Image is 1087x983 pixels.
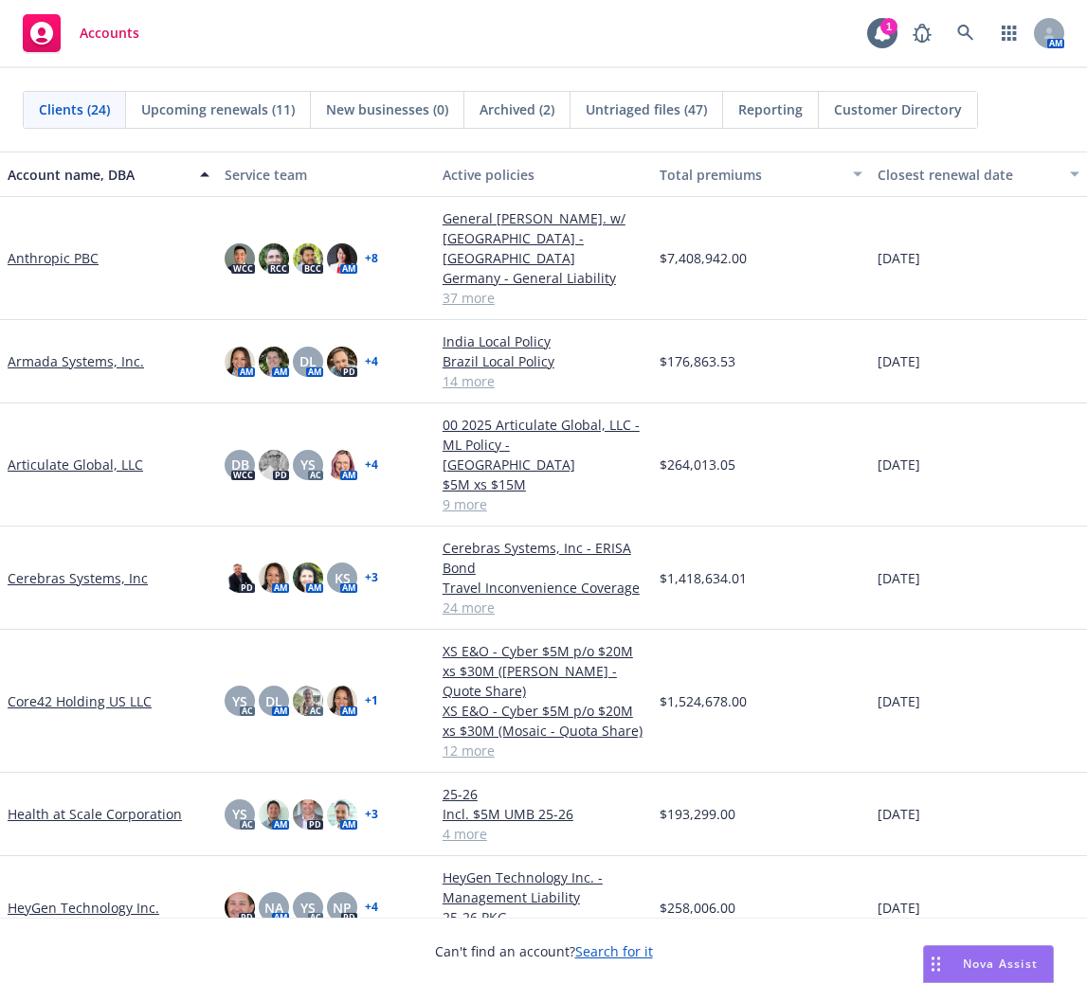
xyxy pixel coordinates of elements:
[80,26,139,41] span: Accounts
[8,691,152,711] a: Core42 Holding US LLC
[870,152,1087,197] button: Closest renewal date
[300,455,316,474] span: YS
[225,347,255,377] img: photo
[335,568,351,588] span: KS
[365,902,378,913] a: + 4
[443,474,644,494] a: $5M xs $15M
[293,686,323,716] img: photo
[327,450,357,480] img: photo
[365,809,378,820] a: + 3
[231,455,249,474] span: DB
[443,415,644,474] a: 00 2025 Articulate Global, LLC - ML Policy - [GEOGRAPHIC_DATA]
[327,243,357,274] img: photo
[443,331,644,351] a: India Local Policy
[880,18,897,35] div: 1
[327,347,357,377] img: photo
[293,563,323,593] img: photo
[259,243,289,274] img: photo
[443,208,644,268] a: General [PERSON_NAME]. w/ [GEOGRAPHIC_DATA] - [GEOGRAPHIC_DATA]
[443,351,644,371] a: Brazil Local Policy
[435,941,653,961] span: Can't find an account?
[480,99,554,119] span: Archived (2)
[225,165,426,185] div: Service team
[878,351,920,371] span: [DATE]
[878,455,920,474] span: [DATE]
[923,945,1054,983] button: Nova Assist
[878,165,1059,185] div: Closest renewal date
[738,99,803,119] span: Reporting
[586,99,707,119] span: Untriaged files (47)
[443,867,644,907] a: HeyGen Technology Inc. - Management Liability
[443,494,644,514] a: 9 more
[365,572,378,583] a: + 3
[443,598,644,617] a: 24 more
[259,563,289,593] img: photo
[878,248,920,268] span: [DATE]
[660,568,747,588] span: $1,418,634.01
[225,892,255,922] img: photo
[652,152,869,197] button: Total premiums
[947,14,985,52] a: Search
[878,898,920,918] span: [DATE]
[963,956,1038,972] span: Nova Assist
[443,907,644,927] a: 25-26 PKG
[660,691,747,711] span: $1,524,678.00
[232,691,247,711] span: YS
[924,946,948,982] div: Drag to move
[15,7,147,60] a: Accounts
[259,347,289,377] img: photo
[443,784,644,804] a: 25-26
[365,253,378,264] a: + 8
[443,371,644,391] a: 14 more
[878,804,920,824] span: [DATE]
[299,351,317,371] span: DL
[903,14,941,52] a: Report a Bug
[443,578,644,598] a: Travel Inconvenience Coverage
[834,99,962,119] span: Customer Directory
[660,455,735,474] span: $264,013.05
[443,701,644,741] a: XS E&O - Cyber $5M p/o $20M xs $30M (Mosaic - Quota Share)
[660,248,747,268] span: $7,408,942.00
[878,568,920,588] span: [DATE]
[326,99,448,119] span: New businesses (0)
[990,14,1028,52] a: Switch app
[443,641,644,701] a: XS E&O - Cyber $5M p/o $20M xs $30M ([PERSON_NAME] - Quote Share)
[39,99,110,119] span: Clients (24)
[300,898,316,918] span: YS
[443,538,644,578] a: Cerebras Systems, Inc - ERISA Bond
[878,691,920,711] span: [DATE]
[443,288,644,308] a: 37 more
[8,455,143,474] a: Articulate Global, LLC
[293,799,323,830] img: photo
[435,152,652,197] button: Active policies
[333,898,352,918] span: NP
[443,804,644,824] a: Incl. $5M UMB 25-26
[8,804,182,824] a: Health at Scale Corporation
[8,165,189,185] div: Account name, DBA
[327,686,357,716] img: photo
[443,268,644,288] a: Germany - General Liability
[660,898,735,918] span: $258,006.00
[660,804,735,824] span: $193,299.00
[365,459,378,471] a: + 4
[8,898,159,918] a: HeyGen Technology Inc.
[8,248,99,268] a: Anthropic PBC
[365,695,378,706] a: + 1
[293,243,323,274] img: photo
[8,351,144,371] a: Armada Systems, Inc.
[264,898,283,918] span: NA
[259,450,289,480] img: photo
[575,942,653,960] a: Search for it
[225,243,255,274] img: photo
[443,741,644,760] a: 12 more
[443,165,644,185] div: Active policies
[259,799,289,830] img: photo
[660,351,735,371] span: $176,863.53
[365,356,378,367] a: + 4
